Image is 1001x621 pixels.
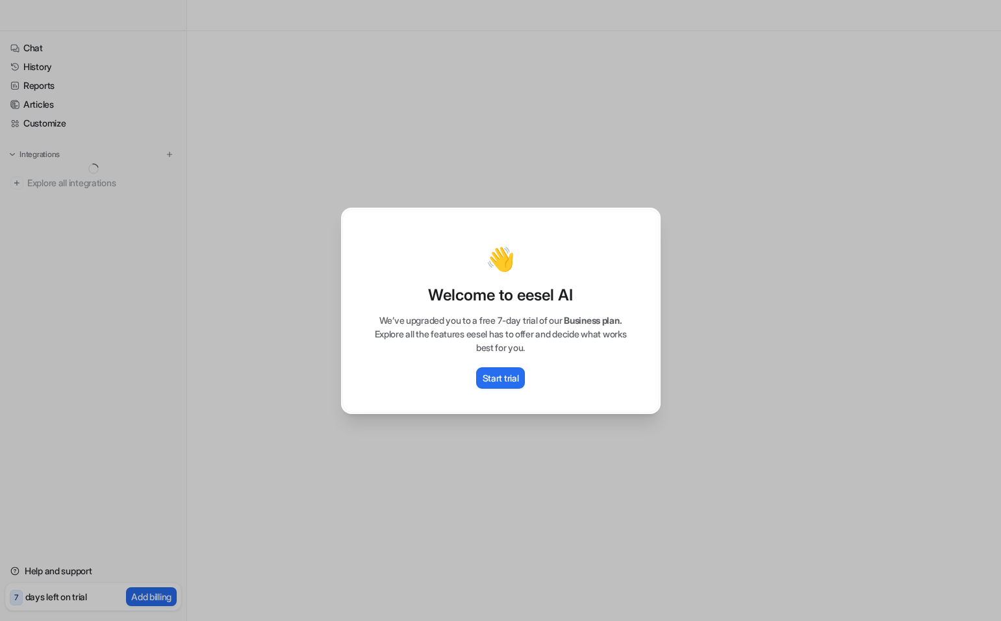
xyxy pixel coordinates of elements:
span: Business plan. [564,315,622,326]
button: Start trial [476,367,526,389]
p: 👋 [486,246,515,272]
p: We’ve upgraded you to a free 7-day trial of our [356,313,646,327]
p: Explore all the features eesel has to offer and decide what works best for you. [356,327,646,354]
p: Welcome to eesel AI [356,285,646,306]
p: Start trial [483,371,519,385]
